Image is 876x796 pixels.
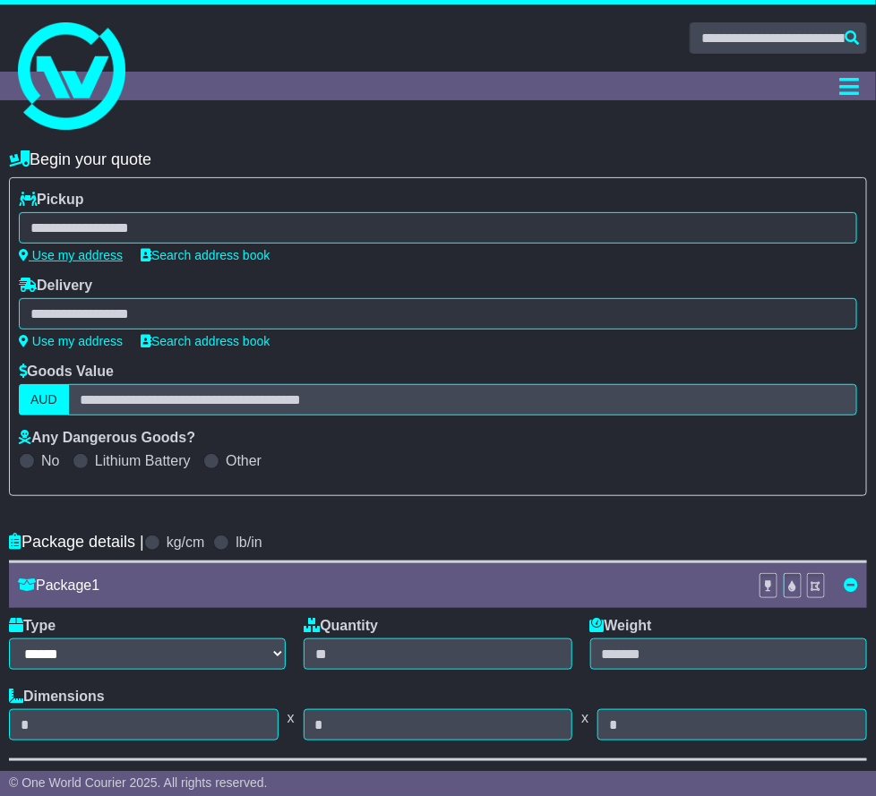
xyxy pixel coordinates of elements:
button: Toggle navigation [832,72,867,100]
h4: Begin your quote [9,150,867,169]
label: Pickup [19,191,83,208]
label: Quantity [304,617,378,634]
h4: Package details | [9,533,144,552]
a: Remove this item [844,578,858,593]
span: 1 [91,578,99,593]
a: Use my address [19,334,123,348]
label: Any Dangerous Goods? [19,429,195,446]
label: Delivery [19,277,92,294]
label: Other [226,452,262,469]
label: Lithium Battery [95,452,191,469]
label: Dimensions [9,688,105,705]
label: No [41,452,59,469]
label: kg/cm [167,534,205,551]
span: x [572,709,597,726]
label: Goods Value [19,363,114,380]
label: lb/in [236,534,262,551]
a: Use my address [19,248,123,262]
a: Search address book [141,334,270,348]
div: Package [9,577,750,594]
label: Type [9,617,56,634]
span: x [279,709,304,726]
label: Weight [590,617,652,634]
a: Search address book [141,248,270,262]
label: AUD [19,384,69,415]
span: © One World Courier 2025. All rights reserved. [9,775,268,790]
